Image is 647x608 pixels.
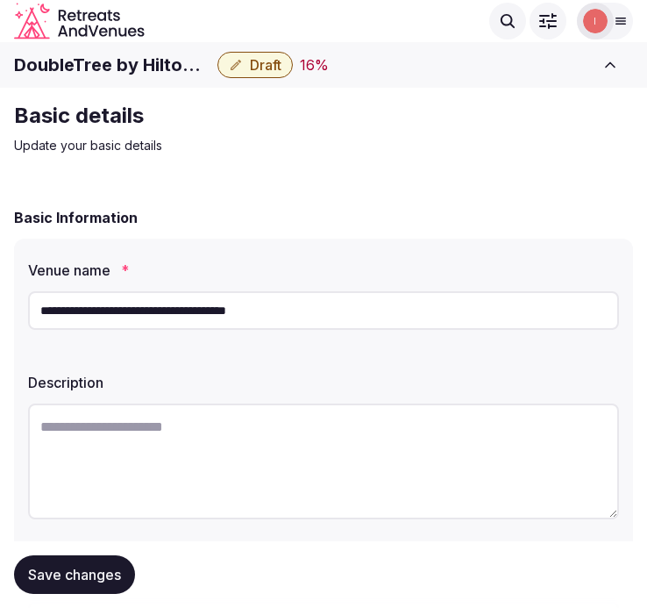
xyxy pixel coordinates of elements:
button: Draft [217,52,293,78]
a: Visit the homepage [14,3,145,39]
span: Save changes [28,566,121,583]
img: Irene Gonzales [583,9,608,33]
p: Update your basic details [14,137,603,154]
svg: Retreats and Venues company logo [14,3,145,39]
div: 16 % [300,54,329,75]
h2: Basic Information [14,207,138,228]
span: Draft [250,56,281,74]
label: Venue name [28,263,619,277]
h1: DoubleTree by Hilton Ocean City Oceanfront [14,53,210,77]
button: Save changes [14,555,135,594]
button: 16% [300,54,329,75]
h2: Basic details [14,102,603,130]
label: Description [28,376,619,390]
button: Toggle sidebar [587,46,633,84]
